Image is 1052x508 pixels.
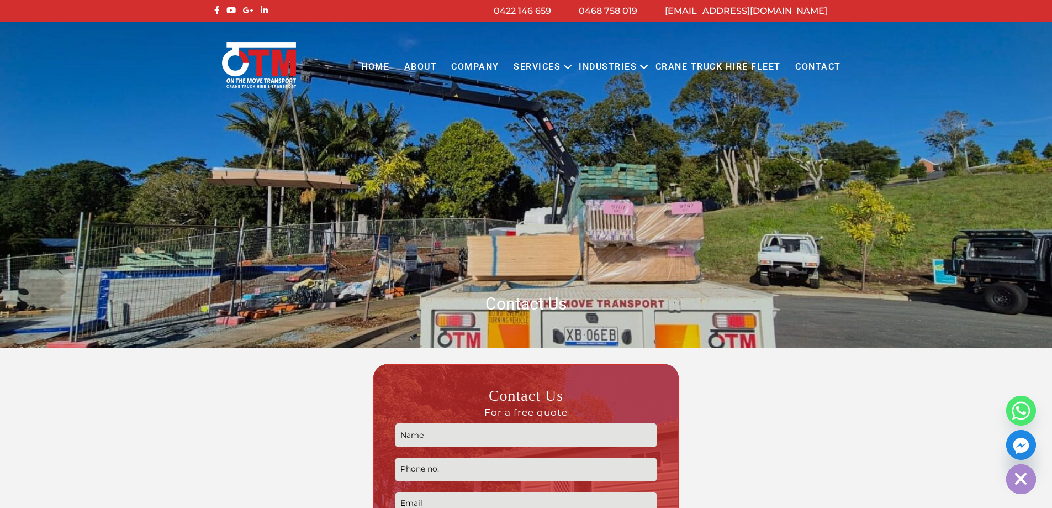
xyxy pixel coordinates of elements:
[506,52,568,82] a: Services
[1006,430,1036,460] a: Facebook_Messenger
[395,406,657,418] span: For a free quote
[212,293,841,315] h1: Contact Us
[494,6,551,16] a: 0422 146 659
[572,52,644,82] a: Industries
[397,52,444,82] a: About
[220,41,298,89] img: Otmtransport
[648,52,787,82] a: Crane Truck Hire Fleet
[395,423,657,447] input: Name
[788,52,848,82] a: Contact
[395,458,657,481] input: Phone no.
[1006,396,1036,426] a: Whatsapp
[579,6,637,16] a: 0468 758 019
[354,52,397,82] a: Home
[444,52,506,82] a: COMPANY
[665,6,827,16] a: [EMAIL_ADDRESS][DOMAIN_NAME]
[395,386,657,418] h3: Contact Us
